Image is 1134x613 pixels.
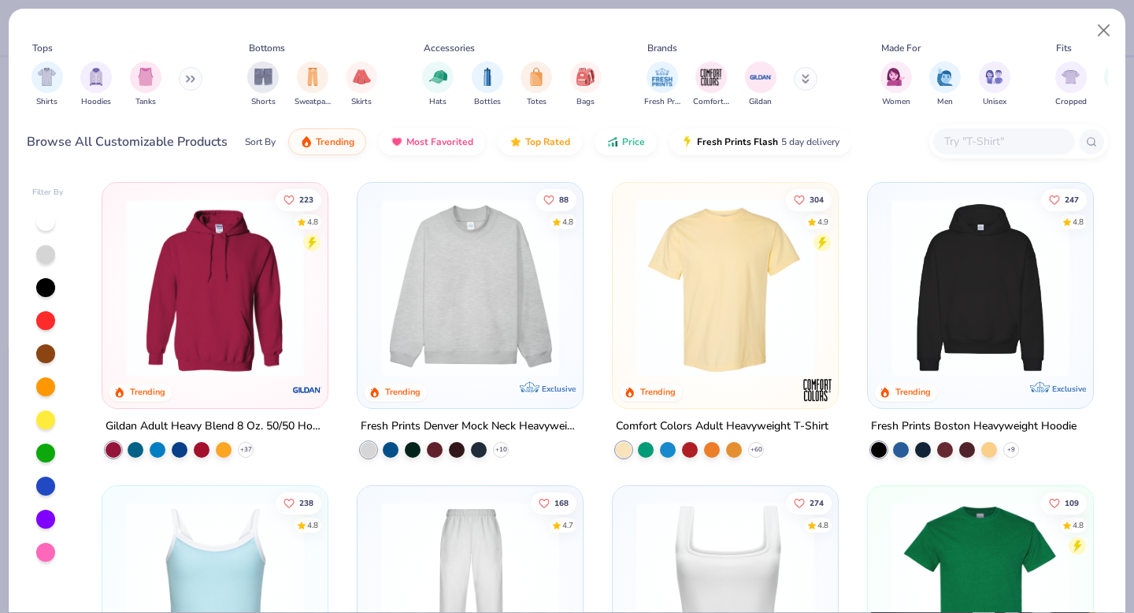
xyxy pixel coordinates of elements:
[1055,61,1087,108] button: filter button
[745,61,776,108] button: filter button
[300,136,313,148] img: trending.gif
[80,61,112,108] div: filter for Hoodies
[647,41,677,55] div: Brands
[681,136,694,148] img: flash.gif
[1007,445,1015,455] span: + 9
[527,96,547,108] span: Totes
[254,68,272,86] img: Shorts Image
[1073,216,1084,228] div: 4.8
[300,499,314,507] span: 238
[479,68,496,86] img: Bottles Image
[570,61,602,108] button: filter button
[422,61,454,108] button: filter button
[472,61,503,108] div: filter for Bottles
[880,61,912,108] div: filter for Women
[249,41,285,55] div: Bottoms
[304,68,321,86] img: Sweatpants Image
[937,96,953,108] span: Men
[346,61,377,108] button: filter button
[644,61,680,108] button: filter button
[821,199,1015,377] img: e55d29c3-c55d-459c-bfd9-9b1c499ab3c6
[817,519,828,531] div: 4.8
[929,61,961,108] button: filter button
[559,195,569,203] span: 88
[750,445,762,455] span: + 60
[570,61,602,108] div: filter for Bags
[802,374,833,406] img: Comfort Colors logo
[510,136,522,148] img: TopRated.gif
[699,65,723,89] img: Comfort Colors Image
[1073,519,1084,531] div: 4.8
[247,61,279,108] div: filter for Shorts
[240,445,252,455] span: + 37
[81,96,111,108] span: Hoodies
[32,41,53,55] div: Tops
[535,188,576,210] button: Like
[887,68,905,86] img: Women Image
[130,61,161,108] div: filter for Tanks
[1055,61,1087,108] div: filter for Cropped
[106,417,324,437] div: Gildan Adult Heavy Blend 8 Oz. 50/50 Hooded Sweatshirt
[1065,195,1079,203] span: 247
[693,61,729,108] button: filter button
[781,133,839,151] span: 5 day delivery
[36,96,57,108] span: Shirts
[567,199,761,377] img: a90f7c54-8796-4cb2-9d6e-4e9644cfe0fe
[622,136,645,148] span: Price
[276,492,322,514] button: Like
[406,136,473,148] span: Most Favorited
[669,128,851,155] button: Fresh Prints Flash5 day delivery
[316,136,354,148] span: Trending
[361,417,580,437] div: Fresh Prints Denver Mock Neck Heavyweight Sweatshirt
[817,216,828,228] div: 4.9
[424,41,475,55] div: Accessories
[429,68,447,86] img: Hats Image
[495,445,507,455] span: + 10
[786,492,832,514] button: Like
[373,199,567,377] img: f5d85501-0dbb-4ee4-b115-c08fa3845d83
[749,65,773,89] img: Gildan Image
[288,128,366,155] button: Trending
[130,61,161,108] button: filter button
[80,61,112,108] button: filter button
[422,61,454,108] div: filter for Hats
[38,68,56,86] img: Shirts Image
[1055,96,1087,108] span: Cropped
[351,96,372,108] span: Skirts
[943,132,1064,150] input: Try "T-Shirt"
[693,96,729,108] span: Comfort Colors
[1062,68,1080,86] img: Cropped Image
[291,374,323,406] img: Gildan logo
[31,61,63,108] div: filter for Shirts
[542,384,576,394] span: Exclusive
[786,188,832,210] button: Like
[31,61,63,108] button: filter button
[247,61,279,108] button: filter button
[1056,41,1072,55] div: Fits
[936,68,954,86] img: Men Image
[295,61,331,108] div: filter for Sweatpants
[1051,384,1085,394] span: Exclusive
[882,96,910,108] span: Women
[554,499,569,507] span: 168
[562,519,573,531] div: 4.7
[595,128,657,155] button: Price
[884,199,1077,377] img: 91acfc32-fd48-4d6b-bdad-a4c1a30ac3fc
[1065,499,1079,507] span: 109
[498,128,582,155] button: Top Rated
[472,61,503,108] button: filter button
[521,61,552,108] button: filter button
[295,96,331,108] span: Sweatpants
[137,68,154,86] img: Tanks Image
[644,96,680,108] span: Fresh Prints
[379,128,485,155] button: Most Favorited
[135,96,156,108] span: Tanks
[346,61,377,108] div: filter for Skirts
[27,132,228,151] div: Browse All Customizable Products
[871,417,1077,437] div: Fresh Prints Boston Heavyweight Hoodie
[697,136,778,148] span: Fresh Prints Flash
[616,417,828,437] div: Comfort Colors Adult Heavyweight T-Shirt
[644,61,680,108] div: filter for Fresh Prints
[983,96,1006,108] span: Unisex
[353,68,371,86] img: Skirts Image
